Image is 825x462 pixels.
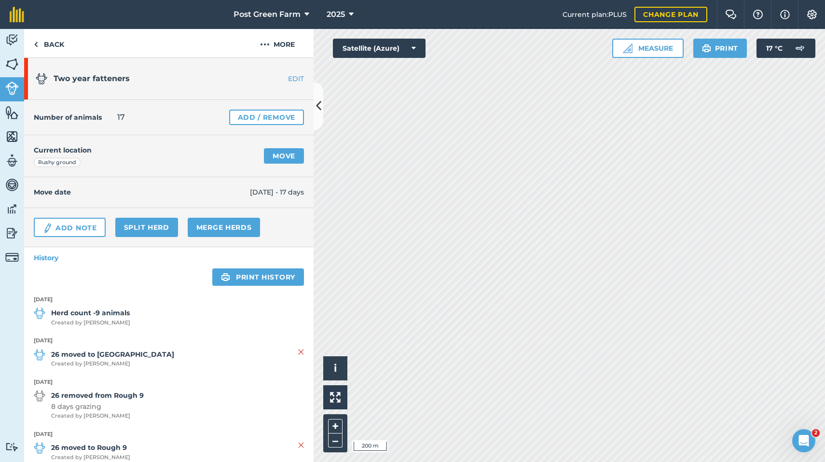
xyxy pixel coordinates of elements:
[51,412,144,420] span: Created by [PERSON_NAME]
[51,349,174,360] strong: 26 moved to [GEOGRAPHIC_DATA]
[253,74,314,84] a: EDIT
[51,453,130,462] span: Created by [PERSON_NAME]
[54,74,130,83] span: Two year fatteners
[234,9,301,20] span: Post Green Farm
[323,356,347,380] button: i
[792,429,815,452] iframe: Intercom live chat
[36,73,47,84] img: svg+xml;base64,PD94bWwgdmVyc2lvbj0iMS4wIiBlbmNvZGluZz0idXRmLTgiPz4KPCEtLSBHZW5lcmF0b3I6IEFkb2JlIE...
[702,42,711,54] img: svg+xml;base64,PHN2ZyB4bWxucz0iaHR0cDovL3d3dy53My5vcmcvMjAwMC9zdmciIHdpZHRoPSIxOSIgaGVpZ2h0PSIyNC...
[34,442,45,454] img: svg+xml;base64,PD94bWwgdmVyc2lvbj0iMS4wIiBlbmNvZGluZz0idXRmLTgiPz4KPCEtLSBHZW5lcmF0b3I6IEFkb2JlIE...
[34,187,250,197] h4: Move date
[612,39,684,58] button: Measure
[5,82,19,95] img: svg+xml;base64,PD94bWwgdmVyc2lvbj0iMS4wIiBlbmNvZGluZz0idXRmLTgiPz4KPCEtLSBHZW5lcmF0b3I6IEFkb2JlIE...
[298,346,304,358] img: svg+xml;base64,PHN2ZyB4bWxucz0iaHR0cDovL3d3dy53My5vcmcvMjAwMC9zdmciIHdpZHRoPSIyMiIgaGVpZ2h0PSIzMC...
[634,7,707,22] a: Change plan
[212,268,304,286] a: Print history
[812,429,820,437] span: 2
[51,360,174,368] span: Created by [PERSON_NAME]
[5,226,19,240] img: svg+xml;base64,PD94bWwgdmVyc2lvbj0iMS4wIiBlbmNvZGluZz0idXRmLTgiPz4KPCEtLSBHZW5lcmF0b3I6IEFkb2JlIE...
[5,33,19,47] img: svg+xml;base64,PD94bWwgdmVyc2lvbj0iMS4wIiBlbmNvZGluZz0idXRmLTgiPz4KPCEtLSBHZW5lcmF0b3I6IEFkb2JlIE...
[34,145,92,155] h4: Current location
[51,308,130,318] strong: Herd count -9 animals
[34,390,45,402] img: svg+xml;base64,PD94bWwgdmVyc2lvbj0iMS4wIiBlbmNvZGluZz0idXRmLTgiPz4KPCEtLSBHZW5lcmF0b3I6IEFkb2JlIE...
[327,9,345,20] span: 2025
[563,9,627,20] span: Current plan : PLUS
[806,10,818,19] img: A cog icon
[5,154,19,168] img: svg+xml;base64,PD94bWwgdmVyc2lvbj0iMS4wIiBlbmNvZGluZz0idXRmLTgiPz4KPCEtLSBHZW5lcmF0b3I6IEFkb2JlIE...
[34,218,106,237] a: Add Note
[34,158,81,168] div: Rushy ground
[790,39,810,58] img: svg+xml;base64,PD94bWwgdmVyc2lvbj0iMS4wIiBlbmNvZGluZz0idXRmLTgiPz4KPCEtLSBHZW5lcmF0b3I6IEFkb2JlIE...
[328,434,343,448] button: –
[188,218,261,237] a: Merge Herds
[34,295,304,304] strong: [DATE]
[328,419,343,434] button: +
[51,442,130,453] strong: 26 moved to Rough 9
[42,223,53,234] img: svg+xml;base64,PD94bWwgdmVyc2lvbj0iMS4wIiBlbmNvZGluZz0idXRmLTgiPz4KPCEtLSBHZW5lcmF0b3I6IEFkb2JlIE...
[34,336,304,345] strong: [DATE]
[117,112,125,123] span: 17
[330,392,341,403] img: Four arrows, one pointing top left, one top right, one bottom right and the last bottom left
[241,29,314,57] button: More
[260,39,270,50] img: svg+xml;base64,PHN2ZyB4bWxucz0iaHR0cDovL3d3dy53My5vcmcvMjAwMC9zdmciIHdpZHRoPSIyMCIgaGVpZ2h0PSIyNC...
[333,39,426,58] button: Satellite (Azure)
[264,148,304,164] a: Move
[34,430,304,439] strong: [DATE]
[334,362,337,374] span: i
[5,178,19,192] img: svg+xml;base64,PD94bWwgdmVyc2lvbj0iMS4wIiBlbmNvZGluZz0idXRmLTgiPz4KPCEtLSBHZW5lcmF0b3I6IEFkb2JlIE...
[24,29,74,57] a: Back
[5,251,19,264] img: svg+xml;base64,PD94bWwgdmVyc2lvbj0iMS4wIiBlbmNvZGluZz0idXRmLTgiPz4KPCEtLSBHZW5lcmF0b3I6IEFkb2JlIE...
[752,10,764,19] img: A question mark icon
[229,110,304,125] a: Add / Remove
[766,39,783,58] span: 17 ° C
[51,401,144,412] span: 8 days grazing
[250,187,304,197] span: [DATE] - 17 days
[5,129,19,144] img: svg+xml;base64,PHN2ZyB4bWxucz0iaHR0cDovL3d3dy53My5vcmcvMjAwMC9zdmciIHdpZHRoPSI1NiIgaGVpZ2h0PSI2MC...
[298,439,304,451] img: svg+xml;base64,PHN2ZyB4bWxucz0iaHR0cDovL3d3dy53My5vcmcvMjAwMC9zdmciIHdpZHRoPSIyMiIgaGVpZ2h0PSIzMC...
[34,39,38,50] img: svg+xml;base64,PHN2ZyB4bWxucz0iaHR0cDovL3d3dy53My5vcmcvMjAwMC9zdmciIHdpZHRoPSI5IiBoZWlnaHQ9IjI0Ii...
[5,442,19,451] img: svg+xml;base64,PD94bWwgdmVyc2lvbj0iMS4wIiBlbmNvZGluZz0idXRmLTgiPz4KPCEtLSBHZW5lcmF0b3I6IEFkb2JlIE...
[5,57,19,71] img: svg+xml;base64,PHN2ZyB4bWxucz0iaHR0cDovL3d3dy53My5vcmcvMjAwMC9zdmciIHdpZHRoPSI1NiIgaGVpZ2h0PSI2MC...
[725,10,737,19] img: Two speech bubbles overlapping with the left bubble in the forefront
[693,39,747,58] button: Print
[24,247,314,268] a: History
[51,390,144,401] strong: 26 removed from Rough 9
[34,378,304,387] strong: [DATE]
[623,43,632,53] img: Ruler icon
[34,349,45,361] img: svg+xml;base64,PD94bWwgdmVyc2lvbj0iMS4wIiBlbmNvZGluZz0idXRmLTgiPz4KPCEtLSBHZW5lcmF0b3I6IEFkb2JlIE...
[5,105,19,120] img: svg+xml;base64,PHN2ZyB4bWxucz0iaHR0cDovL3d3dy53My5vcmcvMjAwMC9zdmciIHdpZHRoPSI1NiIgaGVpZ2h0PSI2MC...
[10,7,24,22] img: fieldmargin Logo
[5,202,19,216] img: svg+xml;base64,PD94bWwgdmVyc2lvbj0iMS4wIiBlbmNvZGluZz0idXRmLTgiPz4KPCEtLSBHZW5lcmF0b3I6IEFkb2JlIE...
[756,39,815,58] button: 17 °C
[51,319,130,327] span: Created by [PERSON_NAME]
[221,271,230,283] img: svg+xml;base64,PHN2ZyB4bWxucz0iaHR0cDovL3d3dy53My5vcmcvMjAwMC9zdmciIHdpZHRoPSIxOSIgaGVpZ2h0PSIyNC...
[115,218,178,237] a: Split herd
[34,112,102,123] h4: Number of animals
[34,308,45,319] img: svg+xml;base64,PD94bWwgdmVyc2lvbj0iMS4wIiBlbmNvZGluZz0idXRmLTgiPz4KPCEtLSBHZW5lcmF0b3I6IEFkb2JlIE...
[780,9,790,20] img: svg+xml;base64,PHN2ZyB4bWxucz0iaHR0cDovL3d3dy53My5vcmcvMjAwMC9zdmciIHdpZHRoPSIxNyIgaGVpZ2h0PSIxNy...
